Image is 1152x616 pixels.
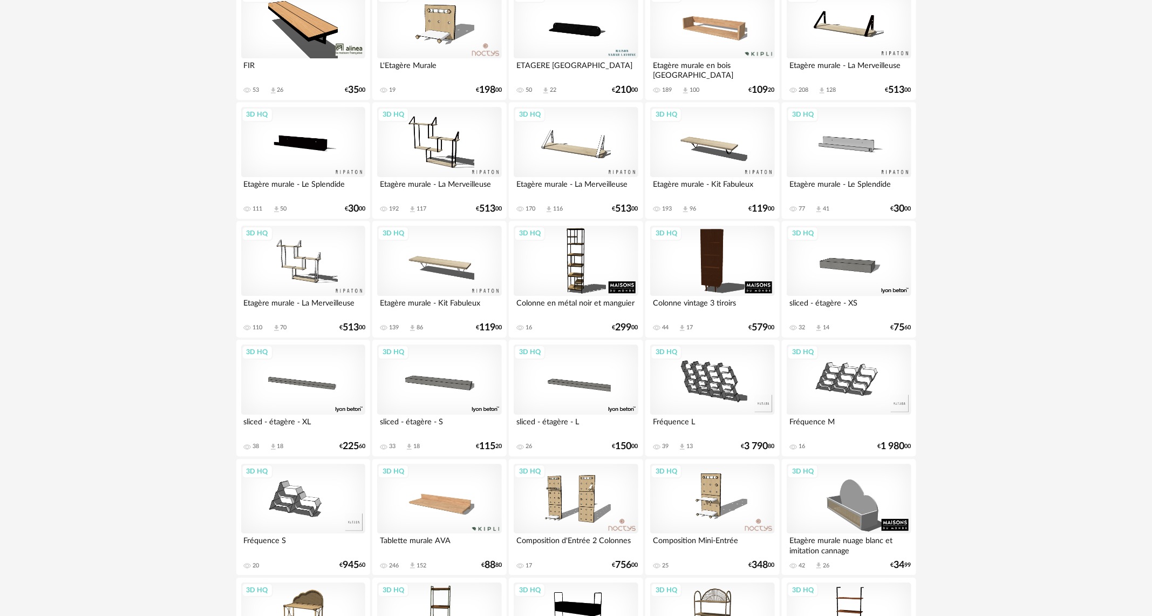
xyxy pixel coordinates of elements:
div: 22 [550,86,556,94]
a: 3D HQ Tablette murale AVA 246 Download icon 152 €8880 [372,459,506,576]
div: 3D HQ [651,226,682,240]
div: Etagère murale - Le Splendide [241,177,365,199]
a: 3D HQ Composition Mini-Entrée 25 €34800 [645,459,779,576]
div: 38 [253,443,260,450]
span: Download icon [542,86,550,94]
div: 3D HQ [787,226,819,240]
span: Download icon [408,561,417,570]
span: 30 [894,205,905,213]
span: 299 [616,324,632,331]
span: Download icon [269,86,277,94]
a: 3D HQ sliced - étagère - S 33 Download icon 18 €11520 [372,340,506,456]
div: € 80 [481,561,502,569]
span: 945 [343,561,359,569]
div: € 00 [749,205,775,213]
div: € 80 [741,443,775,450]
div: € 20 [476,443,502,450]
div: L'Etagère Murale [377,58,501,80]
div: 50 [281,205,287,213]
a: 3D HQ Colonne vintage 3 tiroirs 44 Download icon 17 €57900 [645,221,779,337]
div: Tablette murale AVA [377,533,501,555]
div: Fréquence M [787,415,911,436]
div: Etagère murale - Kit Fabuleux [377,296,501,317]
div: Composition Mini-Entrée [650,533,774,555]
div: 3D HQ [514,464,546,478]
span: Download icon [545,205,553,213]
div: € 00 [612,561,638,569]
div: 18 [413,443,420,450]
div: € 00 [878,443,911,450]
span: Download icon [815,205,823,213]
div: 3D HQ [242,345,273,359]
span: 35 [348,86,359,94]
div: 77 [799,205,805,213]
span: 88 [485,561,495,569]
div: 17 [686,324,693,331]
span: Download icon [681,86,690,94]
div: 116 [553,205,563,213]
div: 96 [690,205,696,213]
a: 3D HQ Etagère murale - Kit Fabuleux 139 Download icon 86 €11900 [372,221,506,337]
div: 3D HQ [378,583,409,597]
div: € 99 [891,561,911,569]
span: 513 [616,205,632,213]
span: 579 [752,324,768,331]
span: 198 [479,86,495,94]
div: 3D HQ [514,107,546,121]
div: 39 [662,443,669,450]
span: Download icon [678,443,686,451]
div: 3D HQ [651,107,682,121]
div: € 00 [345,86,365,94]
div: 3D HQ [242,107,273,121]
div: Etagère murale - Kit Fabuleux [650,177,774,199]
span: 348 [752,561,768,569]
span: Download icon [815,561,823,570]
div: Etagère murale - Le Splendide [787,177,911,199]
div: 42 [799,562,805,570]
div: 111 [253,205,263,213]
div: 110 [253,324,263,331]
a: 3D HQ Fréquence L 39 Download icon 13 €3 79080 [645,340,779,456]
div: € 00 [476,86,502,94]
span: 756 [616,561,632,569]
div: € 20 [749,86,775,94]
div: € 00 [476,205,502,213]
div: 152 [417,562,426,570]
a: 3D HQ Etagère murale - Le Splendide 77 Download icon 41 €3000 [782,102,916,219]
div: Etagère murale - La Merveilleuse [241,296,365,317]
a: 3D HQ Etagère murale - La Merveilleuse 110 Download icon 70 €51300 [236,221,370,337]
div: 3D HQ [787,345,819,359]
div: 192 [389,205,399,213]
div: 16 [799,443,805,450]
div: 26 [277,86,284,94]
div: 189 [662,86,672,94]
span: 1 980 [881,443,905,450]
div: € 00 [345,205,365,213]
span: 3 790 [745,443,768,450]
div: FIR [241,58,365,80]
div: 41 [823,205,829,213]
span: Download icon [272,324,281,332]
div: € 00 [885,86,911,94]
span: 115 [479,443,495,450]
div: 3D HQ [378,226,409,240]
div: 3D HQ [242,226,273,240]
div: Etagère murale en bois [GEOGRAPHIC_DATA] [650,58,774,80]
div: € 00 [749,324,775,331]
span: Download icon [681,205,690,213]
div: 3D HQ [787,107,819,121]
div: 26 [823,562,829,570]
div: Colonne vintage 3 tiroirs [650,296,774,317]
div: € 00 [891,205,911,213]
a: 3D HQ Colonne en métal noir et manguier 16 €29900 [509,221,643,337]
div: 3D HQ [514,583,546,597]
div: 3D HQ [514,226,546,240]
a: 3D HQ Etagère murale - Le Splendide 111 Download icon 50 €3000 [236,102,370,219]
div: € 60 [891,324,911,331]
div: 14 [823,324,829,331]
div: € 60 [339,443,365,450]
div: sliced - étagère - XL [241,415,365,436]
a: 3D HQ Composition d'Entrée 2 Colonnes 17 €75600 [509,459,643,576]
div: 3D HQ [787,583,819,597]
span: Download icon [818,86,826,94]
